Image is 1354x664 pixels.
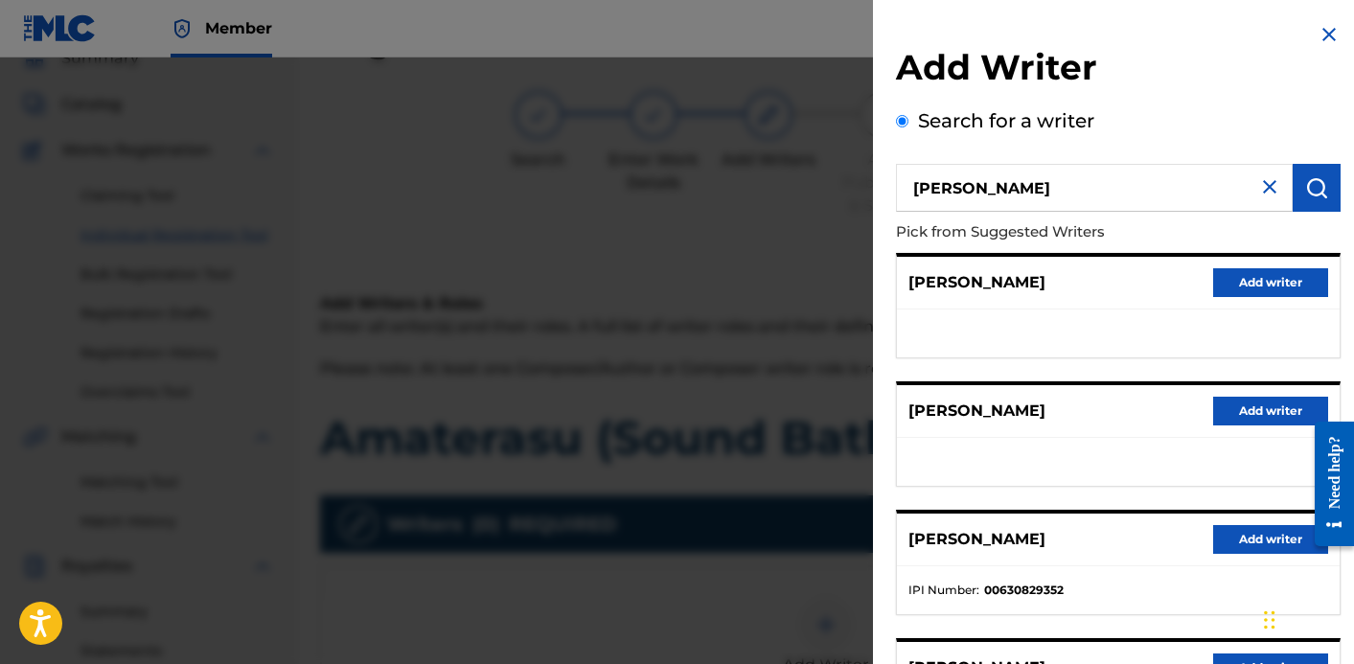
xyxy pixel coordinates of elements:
img: close [1258,175,1281,198]
input: Search writer's name or IPI Number [896,164,1293,212]
p: [PERSON_NAME] [908,271,1045,294]
div: Drag [1264,591,1275,649]
iframe: Resource Center [1300,407,1354,561]
img: MLC Logo [23,14,97,42]
label: Search for a writer [918,109,1094,132]
button: Add writer [1213,525,1328,554]
span: Member [205,17,272,39]
img: Top Rightsholder [171,17,194,40]
img: Search Works [1305,176,1328,199]
button: Add writer [1213,397,1328,425]
span: IPI Number : [908,582,979,599]
p: [PERSON_NAME] [908,400,1045,423]
h2: Add Writer [896,46,1341,95]
iframe: Chat Widget [1258,572,1354,664]
button: Add writer [1213,268,1328,297]
p: [PERSON_NAME] [908,528,1045,551]
strong: 00630829352 [984,582,1064,599]
p: Pick from Suggested Writers [896,212,1231,253]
